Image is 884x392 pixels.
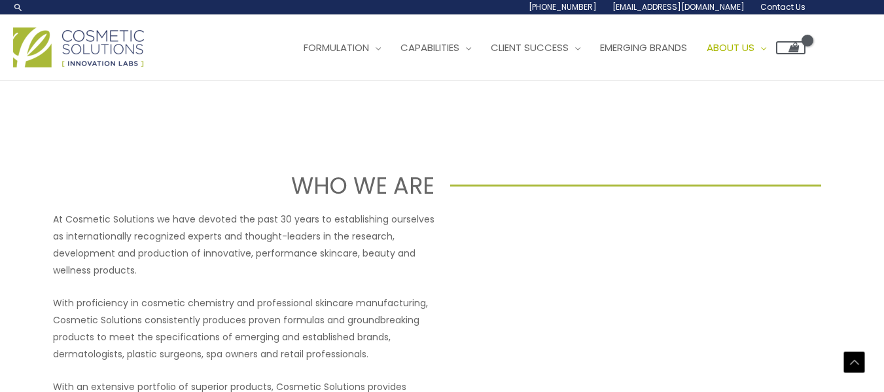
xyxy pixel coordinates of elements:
a: About Us [697,28,776,67]
span: [EMAIL_ADDRESS][DOMAIN_NAME] [612,1,745,12]
span: Capabilities [400,41,459,54]
span: About Us [707,41,754,54]
a: Emerging Brands [590,28,697,67]
a: Formulation [294,28,391,67]
span: Client Success [491,41,569,54]
span: [PHONE_NUMBER] [529,1,597,12]
span: Contact Us [760,1,805,12]
span: Formulation [304,41,369,54]
nav: Site Navigation [284,28,805,67]
span: Emerging Brands [600,41,687,54]
a: Search icon link [13,2,24,12]
a: View Shopping Cart, empty [776,41,805,54]
p: At Cosmetic Solutions we have devoted the past 30 years to establishing ourselves as internationa... [53,211,434,279]
a: Capabilities [391,28,481,67]
h1: WHO WE ARE [63,169,434,202]
a: Client Success [481,28,590,67]
img: Cosmetic Solutions Logo [13,27,144,67]
p: With proficiency in cosmetic chemistry and professional skincare manufacturing, Cosmetic Solution... [53,294,434,363]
